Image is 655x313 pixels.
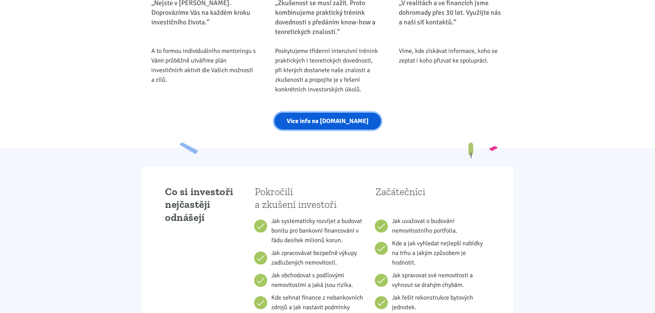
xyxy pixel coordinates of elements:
div: A to formou individuálního mentoringu s Vámi průběžně utváříme plán investičních aktivit dle Vaši... [151,46,256,85]
li: Jak zpracovávat bezpečně výkupy zadlužených nemovitostí. [271,248,366,267]
li: Kde a jak vyhledat nejlepší nabídky na trhu a jakým způsobem je hodnotit. [392,238,487,267]
h4: Začátečníci [375,186,487,213]
h2: Co si investoři nejčastěji odnášejí [165,186,239,224]
li: Jak systematicky rozvíjet a budovat bonitu pro bankovní financování v řádu desítek milionů korun. [271,216,366,245]
li: Jak řešit rekonstrukce bytových jednotek. [392,293,487,312]
h4: Pokročilí a zkušení investoři [255,186,366,213]
li: Jak obchodovat s podílovými nemovitostmi a jaká jsou rizika. [271,270,366,290]
a: Více info na [DOMAIN_NAME] [274,113,381,130]
li: Jak uvažovat o budování nemovitostního portfolia. [392,216,487,235]
div: Víme, kde získávat informace, koho se zeptat i koho přizvat ke spolupráci. [399,46,504,65]
div: Poskytujeme třídenní intenzivní trénink praktických i teoretických dovedností, při kterých dostan... [275,46,380,94]
li: Jak spravovat své nemovitosti a vyhnout se drahým chybám. [392,270,487,290]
